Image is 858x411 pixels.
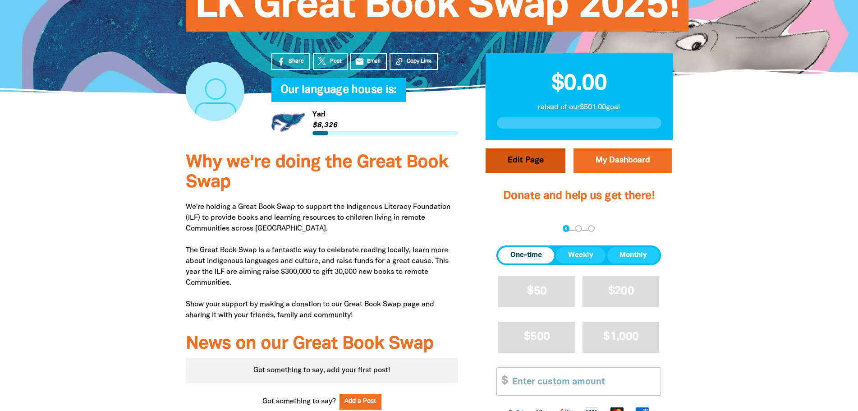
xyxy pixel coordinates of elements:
span: Our language house is: [280,85,397,102]
h6: My Team [271,93,459,98]
span: Why we're doing the Great Book Swap [186,154,448,191]
button: $50 [498,276,575,307]
span: $50 [527,286,546,296]
i: email [355,57,364,66]
span: Email [367,57,381,65]
span: Share [289,57,304,65]
div: Paginated content [186,358,459,383]
button: $500 [498,322,575,353]
button: Navigate to step 1 of 3 to enter your donation amount [563,225,569,232]
span: Got something to say? [262,396,336,407]
a: Share [271,53,310,70]
button: Navigate to step 2 of 3 to enter your details [575,225,582,232]
button: Weekly [556,247,606,263]
button: Edit Page [486,148,565,173]
span: $1,000 [603,332,638,342]
a: Post [313,53,348,70]
h3: News on our Great Book Swap [186,334,459,354]
input: Enter custom amount [506,368,661,395]
div: Donation frequency [496,245,661,265]
span: $0.00 [551,74,607,94]
button: Monthly [607,247,659,263]
div: Got something to say, add your first post! [186,358,459,383]
button: $1,000 [583,322,660,353]
button: Navigate to step 3 of 3 to enter your payment details [588,225,595,232]
span: Donate and help us get there! [503,191,655,201]
a: My Dashboard [574,148,672,173]
button: $200 [583,276,660,307]
span: Post [330,57,341,65]
span: $500 [524,332,550,342]
a: emailEmail [350,53,387,70]
button: One-time [498,247,554,263]
span: Weekly [568,250,593,261]
span: $ [497,368,508,395]
p: raised of our $501.00 goal [497,102,661,113]
span: $200 [608,286,634,296]
button: Copy Link [390,53,438,70]
span: Copy Link [407,57,431,65]
span: Monthly [619,250,647,261]
span: One-time [510,250,542,261]
p: We're holding a Great Book Swap to support the Indigenous Literacy Foundation (ILF) to provide bo... [186,202,459,321]
button: Add a Post [340,394,382,410]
